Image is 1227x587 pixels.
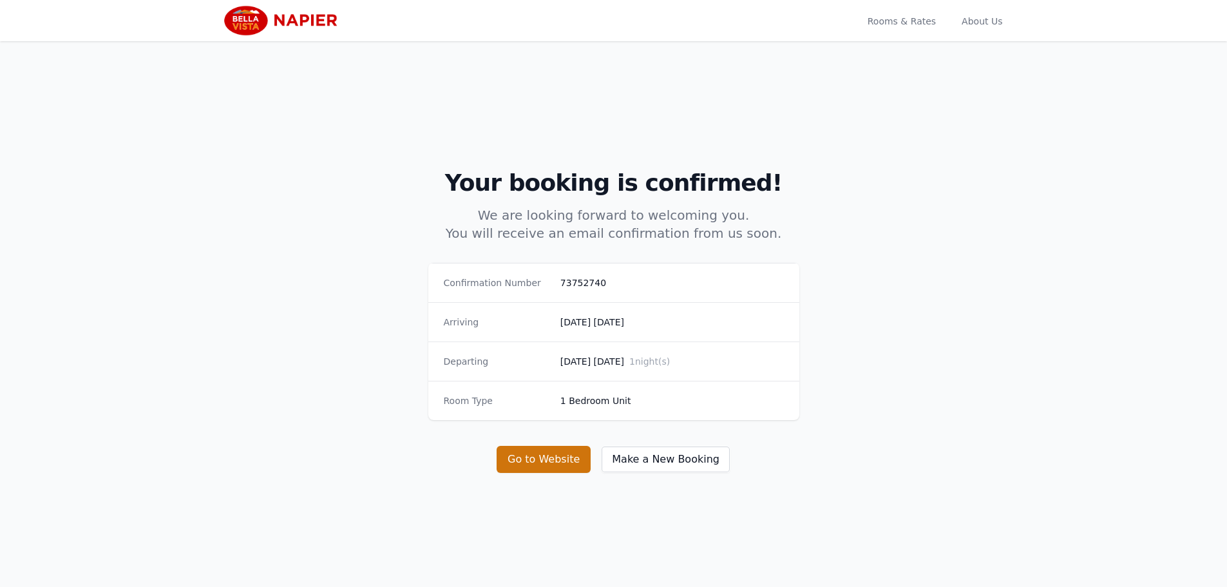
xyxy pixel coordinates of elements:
[222,5,346,36] img: Bella Vista Napier
[497,453,601,465] a: Go to Website
[444,276,550,289] dt: Confirmation Number
[444,394,550,407] dt: Room Type
[629,356,670,367] span: 1 night(s)
[560,394,784,407] dd: 1 Bedroom Unit
[444,355,550,368] dt: Departing
[235,170,993,196] h2: Your booking is confirmed!
[560,316,784,329] dd: [DATE] [DATE]
[560,355,784,368] dd: [DATE] [DATE]
[444,316,550,329] dt: Arriving
[601,446,730,473] button: Make a New Booking
[366,206,861,242] p: We are looking forward to welcoming you. You will receive an email confirmation from us soon.
[560,276,784,289] dd: 73752740
[497,446,591,473] button: Go to Website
